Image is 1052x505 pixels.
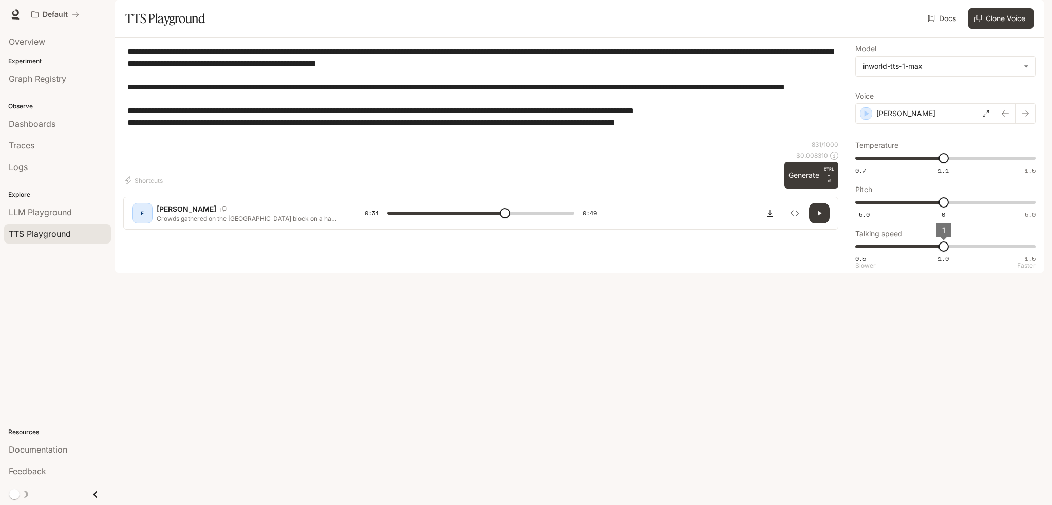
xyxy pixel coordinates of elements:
button: All workspaces [27,4,84,25]
span: 0:49 [583,208,597,218]
p: Talking speed [855,230,903,237]
span: 0 [942,210,945,219]
h1: TTS Playground [125,8,205,29]
p: Model [855,45,876,52]
button: GenerateCTRL +⏎ [784,162,838,189]
span: 0.7 [855,166,866,175]
p: Temperature [855,142,898,149]
p: Voice [855,92,874,100]
span: 1.1 [938,166,949,175]
button: Clone Voice [968,8,1034,29]
span: 1.5 [1025,254,1036,263]
div: E [134,205,151,221]
p: [PERSON_NAME] [157,204,216,214]
span: 5.0 [1025,210,1036,219]
div: inworld-tts-1-max [856,57,1035,76]
p: [PERSON_NAME] [876,108,935,119]
p: Default [43,10,68,19]
div: inworld-tts-1-max [863,61,1019,71]
button: Shortcuts [123,172,167,189]
p: Slower [855,263,876,269]
button: Inspect [784,203,805,223]
p: Crowds gathered on the [GEOGRAPHIC_DATA] block on a hazy Sacramento night. Everyone stood silent,... [157,214,340,223]
button: Copy Voice ID [216,206,231,212]
span: 0.5 [855,254,866,263]
p: Faster [1017,263,1036,269]
span: -5.0 [855,210,870,219]
p: ⏎ [823,166,834,184]
a: Docs [926,8,960,29]
p: CTRL + [823,166,834,178]
span: 1.5 [1025,166,1036,175]
button: Download audio [760,203,780,223]
span: 1 [942,226,945,234]
p: Pitch [855,186,872,193]
span: 0:31 [365,208,379,218]
span: 1.0 [938,254,949,263]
